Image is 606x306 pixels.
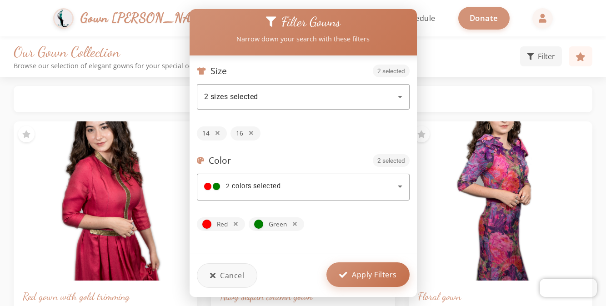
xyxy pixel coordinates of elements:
span: Filter Gowns [281,14,341,30]
span: Color [209,155,231,166]
span: 14 [202,129,210,138]
span: 2 selected [373,154,410,167]
button: Apply Filters [326,262,410,287]
span: 16 [236,129,243,138]
p: Narrow down your search with these filters [192,34,414,44]
span: Size [210,65,227,76]
iframe: Chatra live chat [540,279,597,297]
span: Apply Filters [352,269,397,280]
span: Green [269,220,287,229]
span: Cancel [220,270,244,281]
span: Red [217,220,228,229]
span: 2 sizes selected [204,92,258,101]
span: 2 selected [373,65,410,77]
button: Cancel [197,263,258,288]
span: 2 colors selected [226,181,281,192]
